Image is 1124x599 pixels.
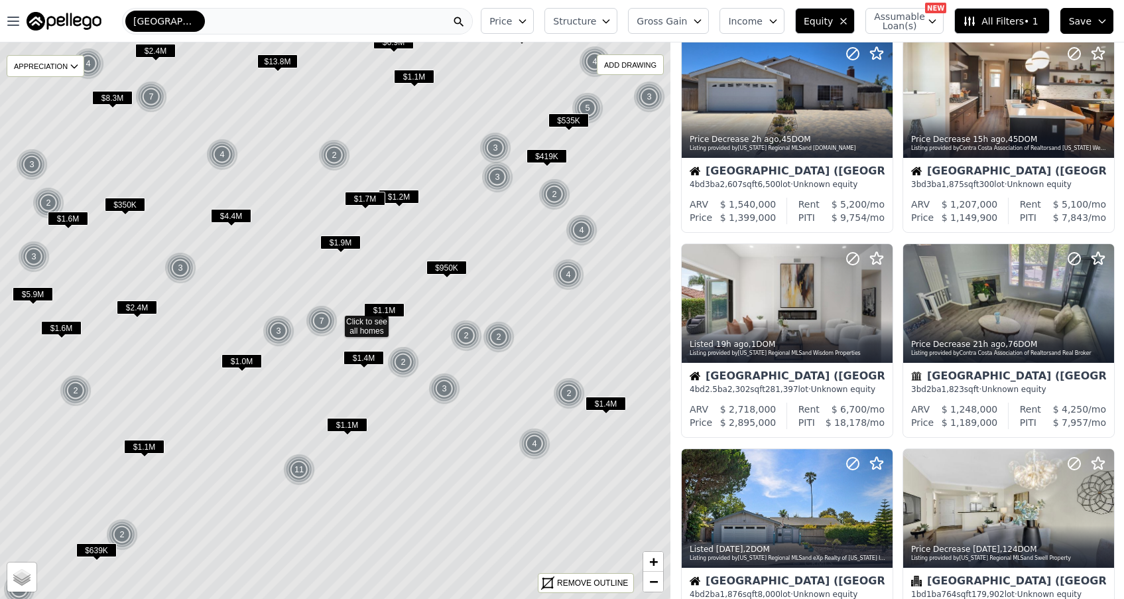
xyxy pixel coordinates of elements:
[211,209,251,228] div: $4.4M
[579,46,611,78] img: g1.png
[106,519,139,551] img: g1.png
[911,145,1107,153] div: Listing provided by Contra Costa Association of Realtors and [US_STATE] West Realty
[716,340,749,349] time: 2025-08-27 23:38
[751,135,779,144] time: 2025-08-28 16:42
[1041,198,1106,211] div: /mo
[815,211,885,224] div: /mo
[538,178,570,210] div: 2
[117,300,157,314] span: $2.4M
[954,8,1049,34] button: All Filters• 1
[16,149,48,180] div: 3
[911,198,930,211] div: ARV
[826,417,867,428] span: $ 18,178
[221,354,262,373] div: $1.0M
[1036,211,1106,224] div: /mo
[690,179,885,190] div: 4 bd 3 ba sqft lot · Unknown equity
[450,320,482,352] div: 2
[428,373,460,405] div: 3
[1053,199,1088,210] span: $ 5,100
[327,418,367,437] div: $1.1M
[911,403,930,416] div: ARV
[479,132,512,164] img: g1.png
[720,199,777,210] span: $ 1,540,000
[48,212,88,231] div: $1.6M
[1041,403,1106,416] div: /mo
[553,377,586,409] img: g1.png
[135,44,176,58] span: $2.4M
[643,572,663,592] a: Zoom out
[283,454,315,486] div: 11
[690,134,886,145] div: Price Decrease , 45 DOM
[13,287,53,306] div: $5.9M
[942,417,998,428] span: $ 1,189,000
[643,552,663,572] a: Zoom in
[971,590,1005,599] span: 179,902
[942,180,964,189] span: 1,875
[719,8,784,34] button: Income
[263,315,294,347] div: 3
[690,145,886,153] div: Listing provided by [US_STATE] Regional MLS and [DOMAIN_NAME]
[1020,211,1036,224] div: PITI
[963,15,1038,28] span: All Filters • 1
[364,303,405,322] div: $1.1M
[379,190,419,209] div: $1.2M
[92,91,133,110] div: $8.3M
[426,261,467,280] div: $950K
[7,563,36,592] a: Layers
[32,187,64,219] div: 2
[690,371,885,384] div: [GEOGRAPHIC_DATA] ([GEOGRAPHIC_DATA])
[1020,416,1036,429] div: PITI
[728,15,763,28] span: Income
[72,48,104,80] div: 4
[318,139,350,171] div: 2
[124,440,164,454] span: $1.1M
[76,543,117,557] span: $639K
[48,212,88,226] span: $1.6M
[1053,404,1088,415] span: $ 4,250
[973,340,1005,349] time: 2025-08-27 21:35
[690,403,708,416] div: ARV
[804,15,833,28] span: Equity
[257,54,298,68] span: $13.8M
[911,555,1107,563] div: Listing provided by [US_STATE] Regional MLS and Swell Property
[345,192,385,211] div: $1.7M
[633,81,666,113] img: g1.png
[649,553,658,570] span: +
[481,161,514,193] img: g1.png
[206,139,238,170] div: 4
[911,211,934,224] div: Price
[628,8,709,34] button: Gross Gain
[320,235,361,255] div: $1.9M
[164,252,197,284] img: g1.png
[283,454,316,486] img: g1.png
[903,38,1113,233] a: Price Decrease 15h ago,45DOMListing provided byContra Costa Association of Realtorsand [US_STATE]...
[552,259,585,291] img: g1.png
[586,397,626,411] span: $1.4M
[257,54,298,74] div: $13.8M
[911,576,922,586] img: Condominium
[1053,212,1088,223] span: $ 7,843
[135,81,168,113] img: g1.png
[18,241,50,273] img: g1.png
[32,187,65,219] img: g1.png
[364,303,405,317] span: $1.1M
[911,371,1106,384] div: [GEOGRAPHIC_DATA] ([GEOGRAPHIC_DATA])
[911,339,1107,350] div: Price Decrease , 76 DOM
[1036,416,1106,429] div: /mo
[911,166,1106,179] div: [GEOGRAPHIC_DATA] ([GEOGRAPHIC_DATA])
[481,8,534,34] button: Price
[681,38,892,233] a: Price Decrease 2h ago,45DOMListing provided by[US_STATE] Regional MLSand [DOMAIN_NAME]House[GEOGR...
[450,320,483,352] img: g1.png
[911,384,1106,395] div: 3 bd 2 ba sqft · Unknown equity
[1020,403,1041,416] div: Rent
[164,252,196,284] div: 3
[815,416,885,429] div: /mo
[690,576,700,586] img: House
[538,178,571,210] img: g1.png
[133,15,197,28] span: [GEOGRAPHIC_DATA]
[1020,198,1041,211] div: Rent
[586,397,626,416] div: $1.4M
[7,55,84,77] div: APPRECIATION
[553,377,585,409] div: 2
[690,544,886,555] div: Listed , 2 DOM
